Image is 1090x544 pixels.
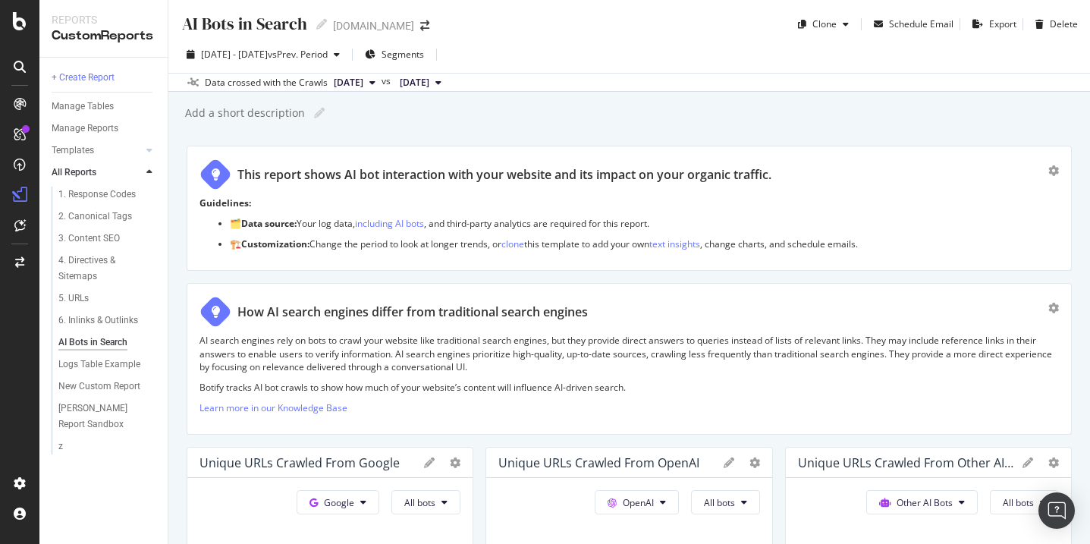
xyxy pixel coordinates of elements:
[324,496,354,509] span: Google
[58,291,89,307] div: 5. URLs
[966,12,1016,36] button: Export
[58,357,157,373] a: Logs Table Example
[181,42,346,67] button: [DATE] - [DATE]vsPrev. Period
[52,27,155,45] div: CustomReports
[58,187,136,203] div: 1. Response Codes
[52,99,157,115] a: Manage Tables
[58,335,157,351] a: AI Bots in Search
[52,121,118,137] div: Manage Reports
[58,291,157,307] a: 5. URLs
[58,313,157,329] a: 6. Inlinks & Outlinks
[230,217,1059,230] p: 🗂️ Your log data, , and third-party analytics are required for this report.
[868,12,953,36] button: Schedule Email
[595,490,679,514] button: OpenAI
[691,490,760,514] button: All bots
[792,12,855,36] button: Clone
[58,209,157,225] a: 2. Canonical Tags
[328,74,382,92] button: [DATE]
[205,76,328,90] div: Data crossed with the Crawls
[52,143,142,159] a: Templates
[704,496,735,509] span: All bots
[990,490,1059,514] button: All bots
[1050,17,1078,30] div: Delete
[400,76,429,90] span: 2025 Aug. 31st
[58,253,157,285] a: 4. Directives & Sitemaps
[241,217,297,230] strong: Data source:
[501,237,524,250] a: clone
[334,76,363,90] span: 2025 Sep. 28th
[58,401,157,432] a: [PERSON_NAME] Report Sandbox
[52,70,115,86] div: + Create Report
[1029,12,1078,36] button: Delete
[382,48,424,61] span: Segments
[333,18,414,33] div: [DOMAIN_NAME]
[897,496,953,509] span: Other AI Bots
[268,48,328,61] span: vs Prev. Period
[52,12,155,27] div: Reports
[1048,303,1059,313] div: gear
[58,231,157,247] a: 3. Content SEO
[199,197,251,209] strong: Guidelines:
[1048,165,1059,176] div: gear
[58,209,132,225] div: 2. Canonical Tags
[199,334,1059,373] p: AI search engines rely on bots to crawl your website like traditional search engines, but they pr...
[237,166,771,184] div: This report shows AI bot interaction with your website and its impact on your organic traffic.
[498,455,699,470] div: Unique URLs Crawled from OpenAI
[355,217,424,230] a: including AI bots
[58,401,147,432] div: Ryan's Report Sandbox
[1003,496,1034,509] span: All bots
[404,496,435,509] span: All bots
[649,237,700,250] a: text insights
[181,12,307,36] div: AI Bots in Search
[58,439,63,454] div: z
[58,379,140,395] div: New Custom Report
[58,439,157,454] a: z
[359,42,430,67] button: Segments
[199,455,400,470] div: Unique URLs Crawled from Google
[237,303,588,321] div: How AI search engines differ from traditional search engines
[889,17,953,30] div: Schedule Email
[58,253,144,285] div: 4. Directives & Sitemaps
[58,379,157,395] a: New Custom Report
[798,455,1015,470] div: Unique URLs Crawled from Other AI Bots
[199,381,1059,394] p: Botify tracks AI bot crawls to show how much of your website’s content will influence AI-driven s...
[241,237,309,250] strong: Customization:
[52,70,157,86] a: + Create Report
[58,313,138,329] div: 6. Inlinks & Outlinks
[623,496,654,509] span: OpenAI
[52,121,157,137] a: Manage Reports
[187,283,1072,435] div: How AI search engines differ from traditional search enginesAI search engines rely on bots to cra...
[52,165,142,181] a: All Reports
[199,401,347,414] a: Learn more in our Knowledge Base
[866,490,978,514] button: Other AI Bots
[314,108,325,118] i: Edit report name
[391,490,460,514] button: All bots
[58,187,157,203] a: 1. Response Codes
[58,335,127,351] div: AI Bots in Search
[394,74,448,92] button: [DATE]
[420,20,429,31] div: arrow-right-arrow-left
[989,17,1016,30] div: Export
[52,165,96,181] div: All Reports
[812,17,837,30] div: Clone
[201,48,268,61] span: [DATE] - [DATE]
[230,237,1059,250] p: 🏗️ Change the period to look at longer trends, or this template to add your own , change charts, ...
[58,357,140,373] div: Logs Table Example
[184,105,305,121] div: Add a short description
[316,19,327,30] i: Edit report name
[52,143,94,159] div: Templates
[52,99,114,115] div: Manage Tables
[1038,492,1075,529] div: Open Intercom Messenger
[58,231,120,247] div: 3. Content SEO
[297,490,379,514] button: Google
[187,146,1072,271] div: This report shows AI bot interaction with your website and its impact on your organic traffic.Gui...
[382,74,394,88] span: vs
